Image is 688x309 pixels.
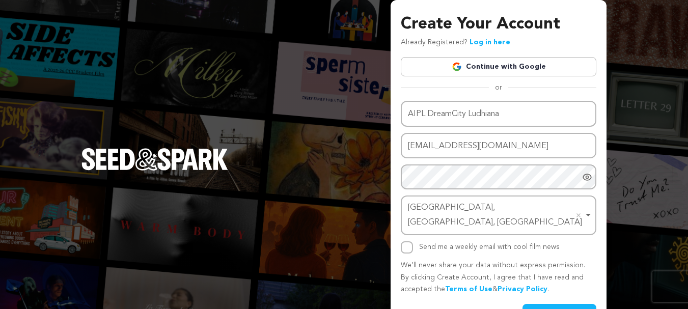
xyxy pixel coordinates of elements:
[401,12,596,37] h3: Create Your Account
[401,37,510,49] p: Already Registered?
[498,286,547,293] a: Privacy Policy
[419,243,560,250] label: Send me a weekly email with cool film news
[401,57,596,76] a: Continue with Google
[445,286,492,293] a: Terms of Use
[401,133,596,159] input: Email address
[452,62,462,72] img: Google logo
[401,101,596,127] input: Name
[489,82,508,93] span: or
[470,39,510,46] a: Log in here
[582,172,592,182] a: Show password as plain text. Warning: this will display your password on the screen.
[401,260,596,296] p: We’ll never share your data without express permission. By clicking Create Account, I agree that ...
[81,148,228,191] a: Seed&Spark Homepage
[573,210,584,220] button: Remove item: 'ChIJfVo0YnSDGjkREAbGjjQCEWg'
[81,148,228,171] img: Seed&Spark Logo
[408,201,583,230] div: [GEOGRAPHIC_DATA], [GEOGRAPHIC_DATA], [GEOGRAPHIC_DATA]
